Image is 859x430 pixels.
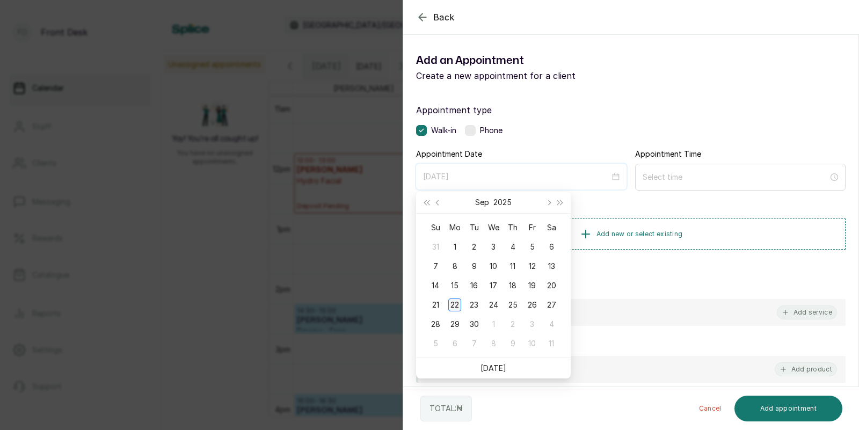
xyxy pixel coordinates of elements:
td: 2025-09-14 [426,276,445,295]
button: Cancel [690,396,730,421]
label: Appointment type [416,104,846,116]
div: 20 [545,279,558,292]
div: 1 [448,240,461,253]
div: 6 [448,337,461,350]
div: 9 [506,337,519,350]
button: Previous month (PageUp) [432,192,444,213]
div: 5 [526,240,538,253]
td: 2025-09-08 [445,257,464,276]
th: Mo [445,218,464,237]
td: 2025-10-09 [503,334,522,353]
div: 4 [545,318,558,331]
td: 2025-09-09 [464,257,484,276]
div: 2 [468,240,481,253]
td: 2025-09-04 [503,237,522,257]
td: 2025-09-01 [445,237,464,257]
th: Tu [464,218,484,237]
td: 2025-09-21 [426,295,445,315]
div: 4 [506,240,519,253]
td: 2025-09-17 [484,276,503,295]
div: 22 [448,298,461,311]
td: 2025-09-25 [503,295,522,315]
td: 2025-09-13 [542,257,561,276]
td: 2025-10-05 [426,334,445,353]
th: Su [426,218,445,237]
div: 15 [448,279,461,292]
div: 10 [487,260,500,273]
td: 2025-10-11 [542,334,561,353]
button: Next month (PageDown) [542,192,554,213]
td: 2025-09-06 [542,237,561,257]
span: Walk-in [431,125,456,136]
div: 28 [429,318,442,331]
div: 8 [487,337,500,350]
td: 2025-09-11 [503,257,522,276]
td: 2025-10-08 [484,334,503,353]
h1: Add an Appointment [416,52,631,69]
td: 2025-10-07 [464,334,484,353]
div: 24 [487,298,500,311]
td: 2025-09-15 [445,276,464,295]
td: 2025-10-10 [522,334,542,353]
td: 2025-09-27 [542,295,561,315]
div: 3 [526,318,538,331]
div: 8 [448,260,461,273]
td: 2025-10-01 [484,315,503,334]
th: Fr [522,218,542,237]
th: Th [503,218,522,237]
div: 25 [506,298,519,311]
td: 2025-09-24 [484,295,503,315]
div: 7 [468,337,481,350]
div: 17 [487,279,500,292]
button: Add service [777,305,837,319]
div: 21 [429,298,442,311]
button: Choose a year [493,192,512,213]
button: Back [416,11,455,24]
input: Select time [643,171,828,183]
div: 3 [487,240,500,253]
td: 2025-09-30 [464,315,484,334]
div: 30 [468,318,481,331]
td: 2025-09-19 [522,276,542,295]
div: 23 [468,298,481,311]
td: 2025-10-02 [503,315,522,334]
div: 5 [429,337,442,350]
td: 2025-09-05 [522,237,542,257]
div: 19 [526,279,538,292]
td: 2025-10-06 [445,334,464,353]
div: 11 [506,260,519,273]
div: 10 [526,337,538,350]
td: 2025-09-07 [426,257,445,276]
div: 6 [545,240,558,253]
td: 2025-08-31 [426,237,445,257]
p: Create a new appointment for a client [416,69,631,82]
td: 2025-09-20 [542,276,561,295]
td: 2025-10-03 [522,315,542,334]
td: 2025-09-02 [464,237,484,257]
div: 7 [429,260,442,273]
td: 2025-09-10 [484,257,503,276]
div: 16 [468,279,481,292]
div: 13 [545,260,558,273]
td: 2025-09-26 [522,295,542,315]
div: 9 [468,260,481,273]
td: 2025-09-29 [445,315,464,334]
td: 2025-09-03 [484,237,503,257]
input: Select date [423,171,610,183]
td: 2025-09-18 [503,276,522,295]
div: 12 [526,260,538,273]
div: 31 [429,240,442,253]
button: Add appointment [734,396,843,421]
div: 18 [506,279,519,292]
span: Phone [480,125,503,136]
div: 26 [526,298,538,311]
div: 2 [506,318,519,331]
label: Appointment Date [416,149,482,159]
td: 2025-09-12 [522,257,542,276]
div: 1 [487,318,500,331]
button: Last year (Control + left) [420,192,432,213]
button: Choose a month [475,192,489,213]
th: We [484,218,503,237]
div: 11 [545,337,558,350]
p: TOTAL: ₦ [429,403,463,414]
